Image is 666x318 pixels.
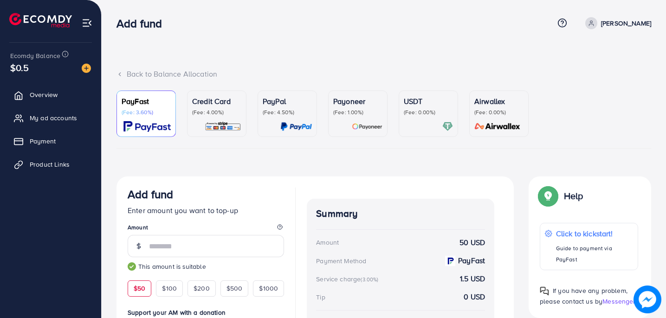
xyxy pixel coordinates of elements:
[564,190,583,201] p: Help
[316,238,339,247] div: Amount
[460,273,485,284] strong: 1.5 USD
[263,96,312,107] p: PayPal
[634,286,661,313] img: image
[205,121,241,132] img: card
[192,109,241,116] p: (Fee: 4.00%)
[116,69,651,79] div: Back to Balance Allocation
[442,121,453,132] img: card
[194,284,210,293] span: $200
[540,286,549,296] img: Popup guide
[445,256,455,266] img: payment
[458,255,485,266] strong: PayFast
[128,262,284,271] small: This amount is suitable
[122,96,171,107] p: PayFast
[162,284,177,293] span: $100
[7,109,94,127] a: My ad accounts
[333,109,382,116] p: (Fee: 1.00%)
[556,228,633,239] p: Click to kickstart!
[128,205,284,216] p: Enter amount you want to top-up
[226,284,243,293] span: $500
[316,208,485,220] h4: Summary
[404,96,453,107] p: USDT
[134,284,145,293] span: $50
[472,121,524,132] img: card
[10,61,29,74] span: $0.5
[316,274,381,284] div: Service charge
[464,292,485,302] strong: 0 USD
[459,237,485,248] strong: 50 USD
[259,284,278,293] span: $1000
[30,136,56,146] span: Payment
[263,109,312,116] p: (Fee: 4.50%)
[128,262,136,271] img: guide
[316,292,325,302] div: Tip
[116,17,169,30] h3: Add fund
[128,308,284,317] label: Support your AM with a donation
[333,96,382,107] p: Payoneer
[316,256,366,266] div: Payment Method
[128,188,173,201] h3: Add fund
[30,160,70,169] span: Product Links
[280,121,312,132] img: card
[7,155,94,174] a: Product Links
[10,51,60,60] span: Ecomdy Balance
[556,243,633,265] p: Guide to payment via PayFast
[192,96,241,107] p: Credit Card
[540,188,556,204] img: Popup guide
[540,286,627,306] span: If you have any problem, please contact us by
[128,223,284,235] legend: Amount
[404,109,453,116] p: (Fee: 0.00%)
[361,276,378,283] small: (3.00%)
[7,85,94,104] a: Overview
[122,109,171,116] p: (Fee: 3.60%)
[474,96,524,107] p: Airwallex
[123,121,171,132] img: card
[82,64,91,73] img: image
[30,113,77,123] span: My ad accounts
[82,18,92,28] img: menu
[9,13,72,27] img: logo
[602,297,635,306] span: Messenger
[474,109,524,116] p: (Fee: 0.00%)
[352,121,382,132] img: card
[30,90,58,99] span: Overview
[7,132,94,150] a: Payment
